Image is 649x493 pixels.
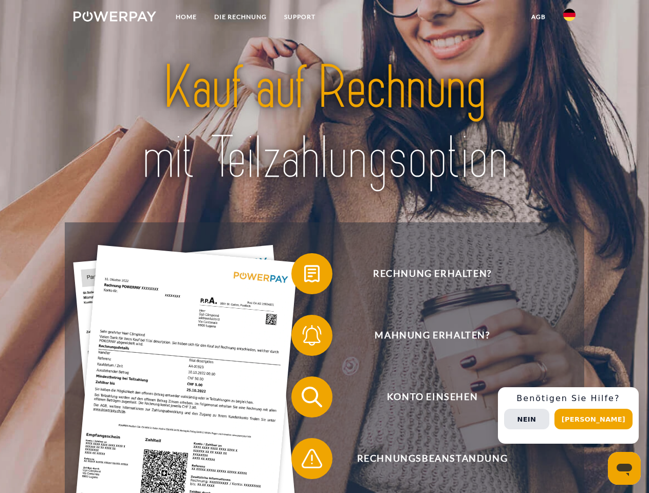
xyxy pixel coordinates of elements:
button: [PERSON_NAME] [554,409,633,429]
img: de [563,9,576,21]
a: SUPPORT [275,8,324,26]
span: Rechnungsbeanstandung [306,438,558,479]
img: title-powerpay_de.svg [98,49,551,197]
span: Mahnung erhalten? [306,315,558,356]
a: Home [167,8,206,26]
img: qb_bell.svg [299,323,325,348]
iframe: Schaltfläche zum Öffnen des Messaging-Fensters [608,452,641,485]
a: agb [523,8,554,26]
button: Nein [504,409,549,429]
button: Konto einsehen [291,376,559,418]
img: qb_bill.svg [299,261,325,287]
img: qb_warning.svg [299,446,325,471]
img: logo-powerpay-white.svg [73,11,156,22]
button: Rechnung erhalten? [291,253,559,294]
button: Rechnungsbeanstandung [291,438,559,479]
img: qb_search.svg [299,384,325,410]
div: Schnellhilfe [498,387,639,444]
span: Konto einsehen [306,376,558,418]
h3: Benötigen Sie Hilfe? [504,393,633,404]
button: Mahnung erhalten? [291,315,559,356]
a: DIE RECHNUNG [206,8,275,26]
span: Rechnung erhalten? [306,253,558,294]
